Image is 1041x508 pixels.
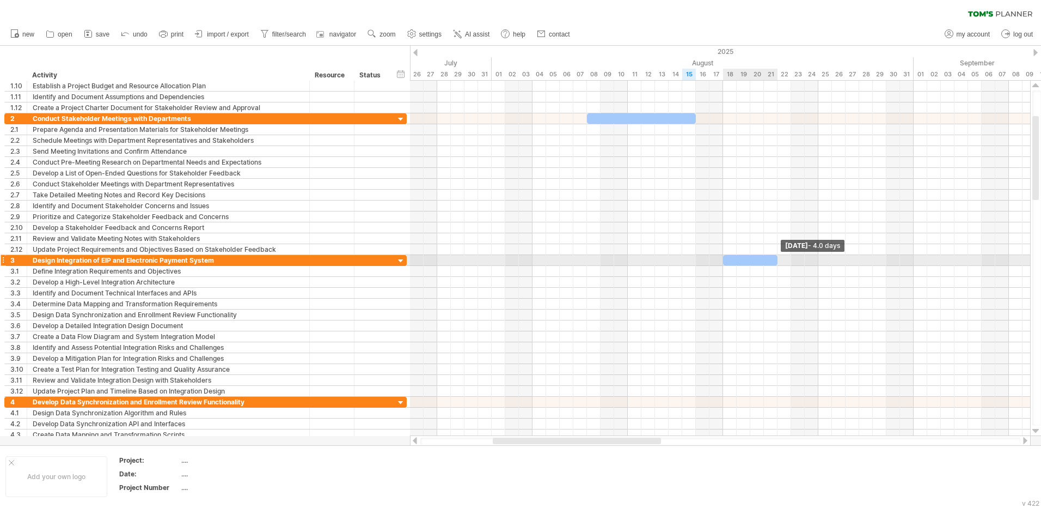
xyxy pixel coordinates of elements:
[10,92,27,102] div: 1.11
[258,27,309,41] a: filter/search
[315,70,348,81] div: Resource
[33,331,304,342] div: Create a Data Flow Diagram and System Integration Model
[10,430,27,440] div: 4.3
[33,386,304,396] div: Update Project Plan and Timeline Based on Integration Design
[359,70,383,81] div: Status
[505,69,519,80] div: Saturday, 2 August 2025
[33,299,304,309] div: Determine Data Mapping and Transformation Requirements
[10,157,27,167] div: 2.4
[33,113,304,124] div: Conduct Stakeholder Meetings with Departments
[900,69,914,80] div: Sunday, 31 August 2025
[33,419,304,429] div: Develop Data Synchronization API and Interfaces
[10,135,27,146] div: 2.2
[33,310,304,320] div: Design Data Synchronization and Enrollment Review Functionality
[1013,31,1033,38] span: log out
[10,288,27,298] div: 3.3
[10,299,27,309] div: 3.4
[33,364,304,374] div: Create a Test Plan for Integration Testing and Quality Assurance
[1009,69,1022,80] div: Monday, 8 September 2025
[181,483,273,492] div: ....
[513,31,525,38] span: help
[519,69,532,80] div: Sunday, 3 August 2025
[10,266,27,276] div: 3.1
[968,69,982,80] div: Friday, 5 September 2025
[492,57,914,69] div: August 2025
[437,69,451,80] div: Monday, 28 July 2025
[781,240,844,252] div: [DATE]
[33,288,304,298] div: Identify and Document Technical Interfaces and APIs
[669,69,682,80] div: Thursday, 14 August 2025
[33,157,304,167] div: Conduct Pre-Meeting Research on Departmental Needs and Expectations
[587,69,601,80] div: Friday, 8 August 2025
[10,190,27,200] div: 2.7
[737,69,750,80] div: Tuesday, 19 August 2025
[10,146,27,156] div: 2.3
[10,222,27,233] div: 2.10
[379,31,395,38] span: zoom
[33,222,304,233] div: Develop a Stakeholder Feedback and Concerns Report
[192,27,252,41] a: import / export
[33,81,304,91] div: Establish a Project Budget and Resource Allocation Plan
[777,69,791,80] div: Friday, 22 August 2025
[723,69,737,80] div: Monday, 18 August 2025
[181,469,273,479] div: ....
[10,211,27,222] div: 2.9
[10,320,27,331] div: 3.6
[954,69,968,80] div: Thursday, 4 September 2025
[410,69,424,80] div: Saturday, 26 July 2025
[10,124,27,135] div: 2.1
[272,31,306,38] span: filter/search
[365,27,399,41] a: zoom
[10,386,27,396] div: 3.12
[58,31,72,38] span: open
[33,255,304,265] div: Design Integration of EIP and Electronic Payment System
[133,31,148,38] span: undo
[33,430,304,440] div: Create Data Mapping and Transformation Scripts
[33,320,304,331] div: Develop a Detailed Integration Design Document
[207,31,249,38] span: import / export
[33,233,304,244] div: Review and Validate Meeting Notes with Stakeholders
[119,456,179,465] div: Project:
[10,310,27,320] div: 3.5
[914,69,927,80] div: Monday, 1 September 2025
[450,27,493,41] a: AI assist
[10,364,27,374] div: 3.10
[33,135,304,146] div: Schedule Meetings with Department Representatives and Stakeholders
[10,277,27,287] div: 3.2
[10,201,27,211] div: 2.8
[10,81,27,91] div: 1.10
[10,331,27,342] div: 3.7
[696,69,709,80] div: Saturday, 16 August 2025
[405,27,445,41] a: settings
[10,113,27,124] div: 2
[560,69,573,80] div: Wednesday, 6 August 2025
[982,69,995,80] div: Saturday, 6 September 2025
[886,69,900,80] div: Saturday, 30 August 2025
[419,31,442,38] span: settings
[33,244,304,255] div: Update Project Requirements and Objectives Based on Stakeholder Feedback
[451,69,464,80] div: Tuesday, 29 July 2025
[808,241,840,250] span: - 4.0 days
[5,456,107,497] div: Add your own logo
[33,277,304,287] div: Develop a High-Level Integration Architecture
[764,69,777,80] div: Thursday, 21 August 2025
[859,69,873,80] div: Thursday, 28 August 2025
[33,342,304,353] div: Identify and Assess Potential Integration Risks and Challenges
[10,375,27,385] div: 3.11
[655,69,669,80] div: Wednesday, 13 August 2025
[10,244,27,255] div: 2.12
[33,353,304,364] div: Develop a Mitigation Plan for Integration Risks and Challenges
[181,456,273,465] div: ....
[33,168,304,178] div: Develop a List of Open-Ended Questions for Stakeholder Feedback
[10,168,27,178] div: 2.5
[492,69,505,80] div: Friday, 1 August 2025
[957,31,990,38] span: my account
[546,69,560,80] div: Tuesday, 5 August 2025
[33,146,304,156] div: Send Meeting Invitations and Confirm Attendance
[709,69,723,80] div: Sunday, 17 August 2025
[33,201,304,211] div: Identify and Document Stakeholder Concerns and Issues
[498,27,529,41] a: help
[33,102,304,113] div: Create a Project Charter Document for Stakeholder Review and Approval
[791,69,805,80] div: Saturday, 23 August 2025
[805,69,818,80] div: Sunday, 24 August 2025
